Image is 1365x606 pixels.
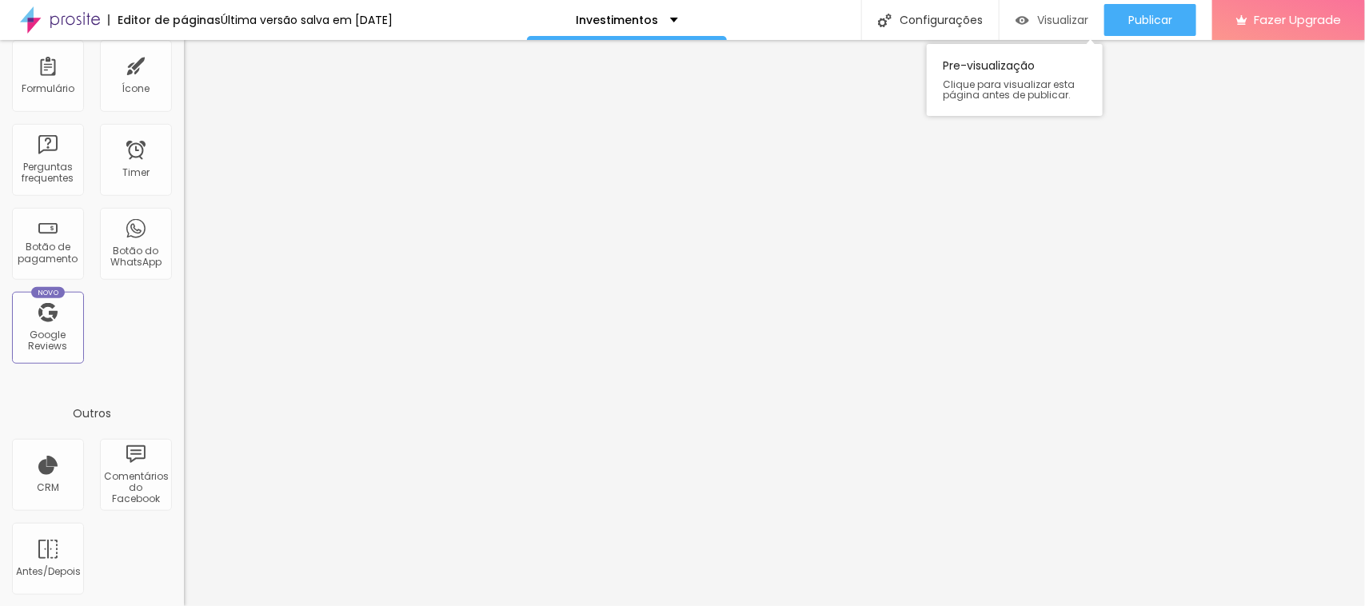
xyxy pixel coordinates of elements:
span: Visualizar [1037,14,1088,26]
div: Comentários do Facebook [104,471,167,505]
div: Última versão salva em [DATE] [221,14,393,26]
img: Icone [878,14,892,27]
button: Publicar [1104,4,1196,36]
div: Perguntas frequentes [16,161,79,185]
span: Fazer Upgrade [1254,13,1341,26]
div: Antes/Depois [16,566,79,577]
iframe: Editor [184,40,1365,606]
div: Ícone [122,83,150,94]
img: view-1.svg [1016,14,1029,27]
div: Formulário [22,83,74,94]
div: Google Reviews [16,329,79,353]
span: Publicar [1128,14,1172,26]
div: Botão do WhatsApp [104,245,167,269]
div: Timer [122,167,150,178]
div: CRM [37,482,59,493]
div: Botão de pagamento [16,241,79,265]
button: Visualizar [1000,4,1104,36]
div: Pre-visualização [927,44,1103,116]
p: Investimentos [576,14,658,26]
div: Novo [31,287,66,298]
span: Clique para visualizar esta página antes de publicar. [943,79,1087,100]
div: Editor de páginas [108,14,221,26]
